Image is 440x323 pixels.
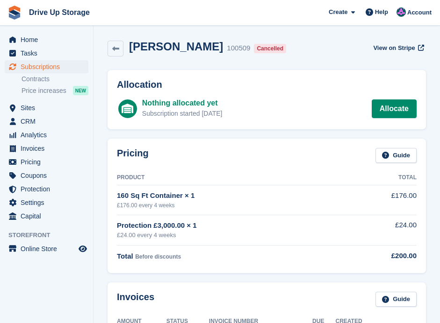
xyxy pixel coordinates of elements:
[21,183,77,196] span: Protection
[21,47,77,60] span: Tasks
[21,210,77,223] span: Capital
[21,155,77,169] span: Pricing
[227,43,250,54] div: 100509
[5,169,88,182] a: menu
[25,5,94,20] a: Drive Up Storage
[117,292,154,307] h2: Invoices
[8,231,93,240] span: Storefront
[5,183,88,196] a: menu
[117,190,344,201] div: 160 Sq Ft Container × 1
[254,44,286,53] div: Cancelled
[22,75,88,84] a: Contracts
[397,7,406,17] img: Andy
[117,148,149,163] h2: Pricing
[117,220,344,231] div: Protection £3,000.00 × 1
[117,170,344,185] th: Product
[5,242,88,255] a: menu
[373,43,415,53] span: View on Stripe
[77,243,88,254] a: Preview store
[22,85,88,96] a: Price increases NEW
[329,7,347,17] span: Create
[73,86,88,95] div: NEW
[135,253,181,260] span: Before discounts
[22,86,66,95] span: Price increases
[344,251,417,261] div: £200.00
[21,33,77,46] span: Home
[5,155,88,169] a: menu
[369,40,426,56] a: View on Stripe
[5,210,88,223] a: menu
[21,115,77,128] span: CRM
[375,148,417,163] a: Guide
[372,99,417,118] a: Allocate
[344,185,417,215] td: £176.00
[5,142,88,155] a: menu
[21,242,77,255] span: Online Store
[21,196,77,209] span: Settings
[21,169,77,182] span: Coupons
[5,101,88,114] a: menu
[5,115,88,128] a: menu
[117,231,344,240] div: £24.00 every 4 weeks
[129,40,223,53] h2: [PERSON_NAME]
[21,101,77,114] span: Sites
[5,33,88,46] a: menu
[21,60,77,73] span: Subscriptions
[5,128,88,141] a: menu
[21,142,77,155] span: Invoices
[407,8,432,17] span: Account
[344,215,417,245] td: £24.00
[375,292,417,307] a: Guide
[5,196,88,209] a: menu
[344,170,417,185] th: Total
[117,252,133,260] span: Total
[7,6,22,20] img: stora-icon-8386f47178a22dfd0bd8f6a31ec36ba5ce8667c1dd55bd0f319d3a0aa187defe.svg
[5,47,88,60] a: menu
[117,201,344,210] div: £176.00 every 4 weeks
[375,7,388,17] span: Help
[142,109,223,119] div: Subscription started [DATE]
[5,60,88,73] a: menu
[142,98,223,109] div: Nothing allocated yet
[21,128,77,141] span: Analytics
[117,79,417,90] h2: Allocation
